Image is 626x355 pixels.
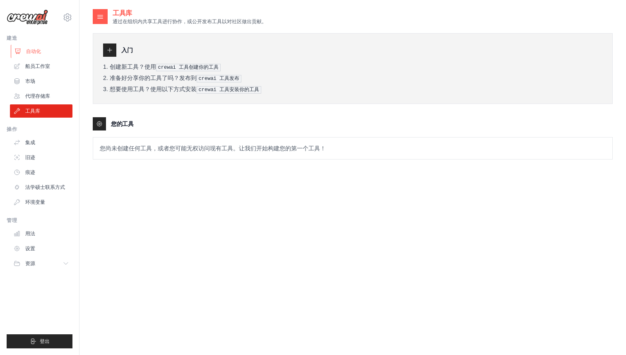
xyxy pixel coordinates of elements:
[199,76,239,82] font: crewai 工具发布
[25,108,40,114] font: 工具库
[10,196,72,209] a: 环境变量
[7,10,48,25] img: 标识
[25,169,35,175] font: 痕迹
[121,47,132,53] font: 入门
[25,155,35,160] font: 旧迹
[113,19,267,24] font: 通过在组织内共享工具进行协作，或公开发布工具以对社区做出贡献。
[7,217,17,223] font: 管理
[25,184,65,190] font: 法学硕士联系方式
[10,60,72,73] a: 船员工作室
[10,181,72,194] a: 法学硕士联系方式
[10,151,72,164] a: 旧迹
[7,35,17,41] font: 建造
[25,63,50,69] font: 船员工作室
[10,104,72,118] a: 工具库
[110,63,156,70] font: 创建新工具？使用
[40,338,50,344] font: 登出
[110,75,197,81] font: 准备好分享你的工具了吗？发布到
[10,242,72,255] a: 设置
[113,10,132,17] font: 工具库
[7,126,17,132] font: 操作
[10,136,72,149] a: 集成
[25,78,35,84] font: 市场
[25,246,35,251] font: 设置
[25,231,35,237] font: 用法
[7,334,72,348] button: 登出
[25,261,35,266] font: 资源
[11,45,73,58] a: 自动化
[10,257,72,270] button: 资源
[10,75,72,88] a: 市场
[25,140,35,145] font: 集成
[110,86,197,92] font: 想要使用工具？使用以下方式安装
[199,87,259,93] font: crewai 工具安装你的工具
[25,93,50,99] font: 代理存储库
[111,121,134,127] font: 您的工具
[10,166,72,179] a: 痕迹
[26,48,41,54] font: 自动化
[100,145,326,152] font: 您尚未创建任何工具，或者您可能无权访问现有工具。让我们开始构建您的第一个工具！
[10,89,72,103] a: 代理存储库
[10,227,72,240] a: 用法
[25,199,45,205] font: 环境变量
[158,65,219,70] font: crewai 工具创建你的工具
